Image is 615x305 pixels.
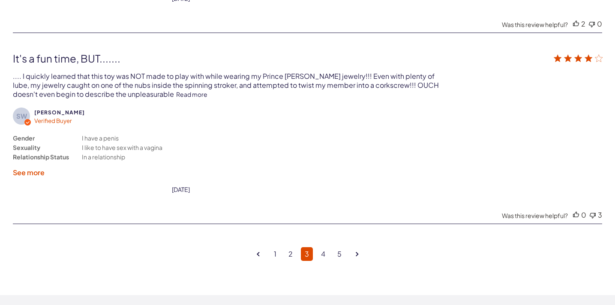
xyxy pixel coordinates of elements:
a: Goto Page 1 [270,247,280,261]
a: Goto Page 2 [285,247,297,261]
div: Relationship Status [13,152,69,161]
div: Gender [13,133,35,143]
div: Vote down [590,210,596,219]
div: 0 [581,210,586,219]
div: Vote up [573,19,579,28]
div: 0 [597,19,602,28]
a: Goto next page [352,245,363,263]
div: 2 [581,19,585,28]
a: Goto previous page [253,245,264,263]
a: Read more [176,90,207,98]
a: Goto Page 4 [317,247,329,261]
text: SW [16,112,27,120]
span: Steven W. [34,109,85,116]
div: date [172,185,190,193]
a: Goto Page 5 [333,247,345,261]
label: See more [13,168,45,177]
div: [DATE] [172,185,190,193]
div: In a relationship [82,152,125,161]
div: I like to have sex with a vagina [82,143,162,152]
div: Was this review helpful? [502,212,568,219]
div: I have a penis [82,133,119,143]
div: It's a fun time, BUT....... [13,52,484,65]
a: Page 3 [301,247,313,261]
div: Vote up [573,210,579,219]
div: 3 [598,210,602,219]
span: Verified Buyer [34,117,72,124]
div: .... I quickly learned that this toy was NOT made to play with while wearing my Prince [PERSON_NA... [13,72,440,99]
div: Was this review helpful? [502,21,568,28]
div: Sexuality [13,143,40,152]
div: Vote down [589,19,595,28]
